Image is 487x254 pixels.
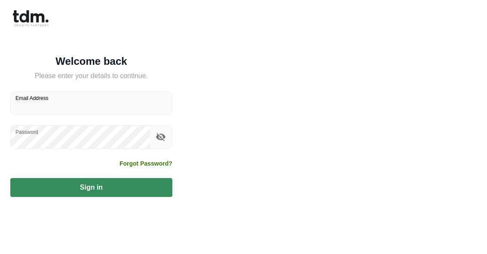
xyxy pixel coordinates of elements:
[10,71,172,81] h5: Please enter your details to continue.
[10,178,172,197] button: Sign in
[10,57,172,66] h5: Welcome back
[119,159,172,168] a: Forgot Password?
[153,130,168,144] button: toggle password visibility
[15,94,49,102] label: Email Address
[15,128,38,136] label: Password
